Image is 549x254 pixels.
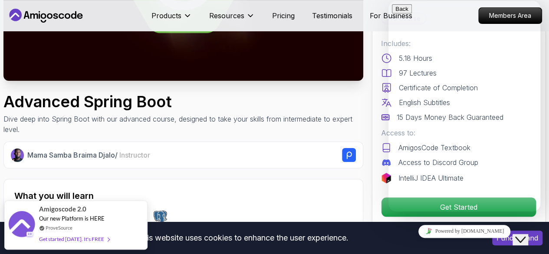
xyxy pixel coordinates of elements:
img: h2 logo [176,211,190,224]
p: Mama Samba Braima Djalo / [27,150,150,160]
iframe: chat widget [388,1,540,211]
a: Testimonials [312,10,352,21]
img: provesource social proof notification image [9,211,35,239]
h1: Advanced Spring Boot [3,93,363,110]
img: jetbrains logo [381,173,391,183]
span: Amigoscode 2.0 [39,204,86,214]
p: Access to: [381,128,536,138]
button: Resources [209,10,255,28]
span: Our new Platform is HERE [39,215,105,222]
span: Instructor [119,151,150,159]
a: Pricing [272,10,295,21]
p: Includes: [381,38,536,49]
p: Dive deep into Spring Boot with our advanced course, designed to take your skills from intermedia... [3,114,363,135]
img: Nelson Djalo [11,148,24,162]
p: Resources [209,10,244,21]
p: Products [151,10,181,21]
h2: What you will learn [14,190,352,202]
button: Get Started [381,197,536,217]
div: This website uses cookies to enhance the user experience. [7,228,479,247]
img: postgres logo [153,211,167,224]
a: ProveSource [46,224,72,231]
div: Get started [DATE]. It's FREE [39,234,109,244]
iframe: chat widget [513,219,540,245]
p: Get Started [381,198,536,217]
iframe: chat widget [388,221,540,241]
button: Products [151,10,192,28]
a: For Business [370,10,412,21]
